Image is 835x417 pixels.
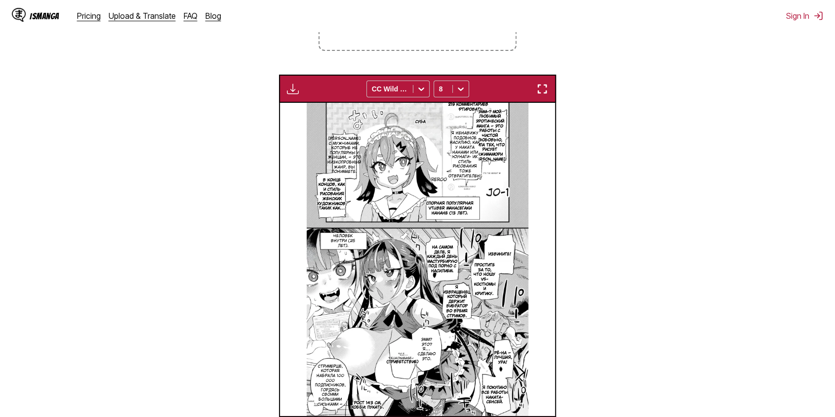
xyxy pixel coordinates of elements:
a: Upload & Translate [109,11,176,21]
p: Эмм~? Мой любимый эротический манга — это работы с чистой любовью, типа тех, что рисует Чжимамори... [471,108,509,164]
a: IsManga LogoIsManga [12,8,77,24]
img: Manga Panel [307,103,528,416]
p: Я извращенец, который держит вибратор во время стримов. [441,283,473,320]
p: Простите за то, что ношу VS-костюмы и критику. [471,261,498,298]
p: Извините! [486,250,513,259]
p: Рё-На — лучшая, ура! [491,349,514,367]
p: На самом деле, я каждый день мастурбирую под порно с насилием. [425,243,460,276]
p: Спорная популярная VTuber Манасегаки Нанане (13 лет). [424,199,476,217]
p: СУБА [413,118,428,126]
p: Я ненавижу подобное насилию, как у Наката Нанами или Юунаги~ Их стиль рисования тоже отвратителен! [446,129,483,180]
p: [PERSON_NAME] с мужчинами, которые не популярны у женщин, — это низкопробный жанр, вы понимаете. [325,134,363,176]
a: Pricing [77,11,101,21]
a: Blog [205,11,221,21]
img: Enter fullscreen [536,83,548,95]
img: IsManga Logo [12,8,26,22]
p: Эмм? Это? Я... сделаю это. [415,335,438,363]
p: Я покупаю все работы Наката-сенсей. [478,383,511,406]
a: FAQ [184,11,198,21]
p: Рост 143 см, хобби: пукать. [348,399,387,412]
p: Человек внутри (25 лет). [323,232,363,250]
button: Sign In [786,11,823,21]
p: (Приветствие) [385,358,420,367]
p: Стримерше, которая набрала 100 000 подписчиков, гордясь своими большими сиськами — [313,362,348,409]
div: IsManga [30,11,59,21]
img: Download translated images [287,83,299,95]
p: В конце концов, как и стиль рисования женских художников, таких как... [315,176,349,213]
img: Sign out [813,11,823,21]
p: 219 КОММЕНТАРИЕВ СОРТИРОВАТЬ [441,100,494,114]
